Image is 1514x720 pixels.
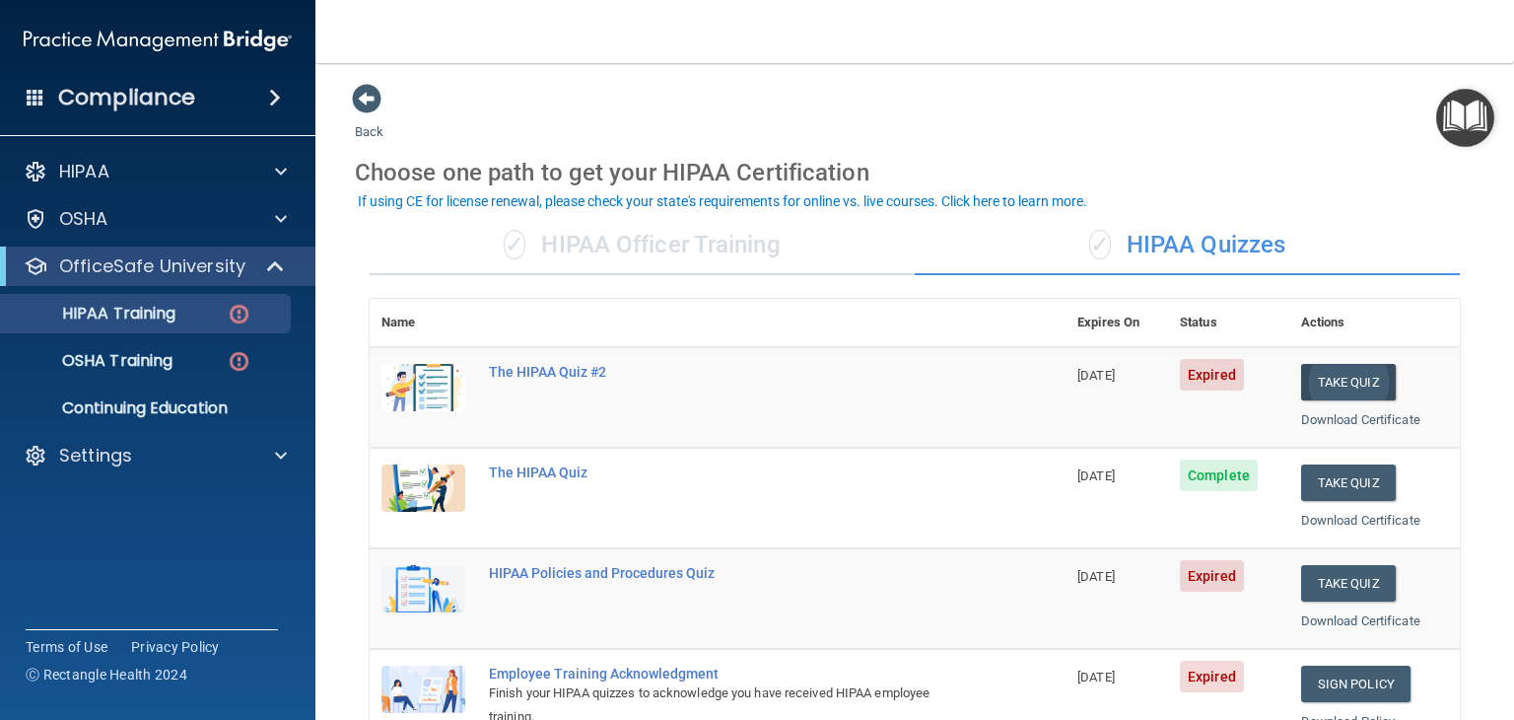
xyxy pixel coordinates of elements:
p: HIPAA [59,160,109,183]
div: HIPAA Quizzes [915,216,1460,275]
img: danger-circle.6113f641.png [227,349,251,374]
iframe: Drift Widget Chat Controller [1174,581,1490,659]
p: Continuing Education [13,398,282,418]
div: Choose one path to get your HIPAA Certification [355,144,1475,201]
span: [DATE] [1077,368,1115,383]
button: Take Quiz [1301,565,1396,602]
img: PMB logo [24,21,292,60]
th: Expires On [1066,299,1168,347]
p: Settings [59,444,132,468]
div: If using CE for license renewal, please check your state's requirements for online vs. live cours... [358,194,1087,208]
a: Privacy Policy [131,637,220,657]
div: The HIPAA Quiz #2 [489,364,967,380]
span: Ⓒ Rectangle Health 2024 [26,665,187,684]
h4: Compliance [58,84,195,111]
a: Download Certificate [1301,412,1420,427]
button: Open Resource Center [1436,89,1494,147]
a: OSHA [24,207,287,231]
span: Expired [1180,359,1244,391]
th: Status [1168,299,1289,347]
span: ✓ [504,230,525,259]
p: OSHA Training [13,351,172,371]
span: [DATE] [1077,670,1115,684]
a: Back [355,101,383,139]
div: The HIPAA Quiz [489,465,967,480]
th: Name [370,299,477,347]
button: If using CE for license renewal, please check your state's requirements for online vs. live cours... [355,191,1090,211]
span: [DATE] [1077,468,1115,483]
a: Settings [24,444,287,468]
a: Sign Policy [1301,666,1411,702]
span: Expired [1180,560,1244,592]
th: Actions [1289,299,1460,347]
button: Take Quiz [1301,364,1396,400]
span: Expired [1180,661,1244,692]
a: HIPAA [24,160,287,183]
a: Download Certificate [1301,513,1420,528]
p: OSHA [59,207,108,231]
div: HIPAA Policies and Procedures Quiz [489,565,967,581]
div: HIPAA Officer Training [370,216,915,275]
a: Terms of Use [26,637,107,657]
button: Take Quiz [1301,465,1396,501]
p: HIPAA Training [13,304,175,324]
a: OfficeSafe University [24,254,286,278]
span: Complete [1180,460,1258,491]
div: Employee Training Acknowledgment [489,666,967,682]
p: OfficeSafe University [59,254,245,278]
img: danger-circle.6113f641.png [227,302,251,326]
span: [DATE] [1077,569,1115,584]
span: ✓ [1089,230,1111,259]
